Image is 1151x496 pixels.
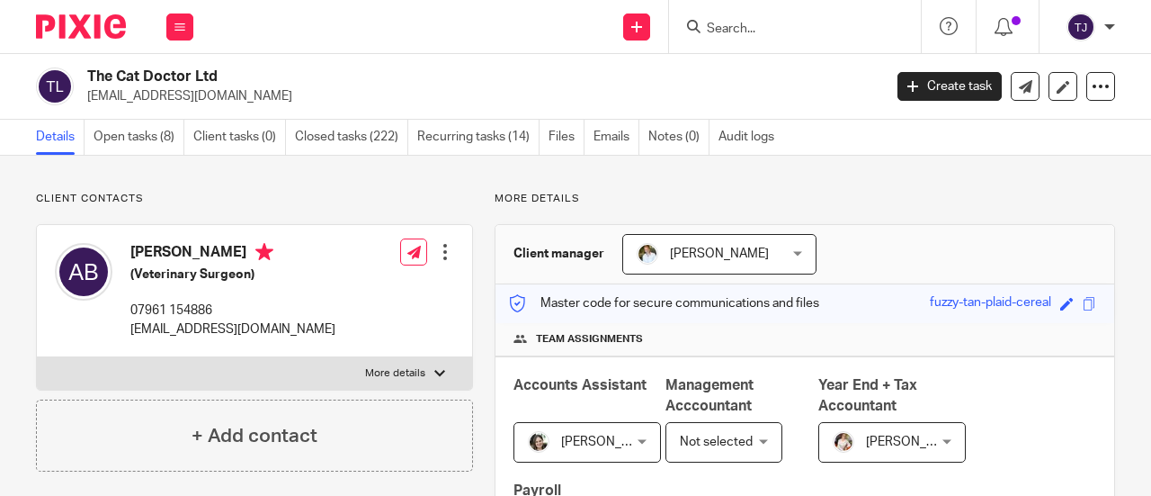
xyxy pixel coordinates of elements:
[866,436,965,448] span: [PERSON_NAME]
[718,120,783,155] a: Audit logs
[365,366,425,381] p: More details
[36,68,74,105] img: svg%3E
[130,320,335,338] p: [EMAIL_ADDRESS][DOMAIN_NAME]
[130,302,335,320] p: 07961 154886
[593,120,639,155] a: Emails
[833,431,854,453] img: Kayleigh%20Henson.jpeg
[536,332,643,347] span: Team assignments
[897,72,1002,101] a: Create task
[509,294,819,312] p: Master code for secure communications and files
[87,87,870,105] p: [EMAIL_ADDRESS][DOMAIN_NAME]
[36,192,473,206] p: Client contacts
[549,120,584,155] a: Files
[930,293,1051,314] div: fuzzy-tan-plaid-cereal
[680,436,753,448] span: Not selected
[513,378,647,392] span: Accounts Assistant
[665,378,754,413] span: Management Acccountant
[513,245,604,263] h3: Client manager
[192,422,317,450] h4: + Add contact
[255,243,273,261] i: Primary
[36,14,126,39] img: Pixie
[495,192,1115,206] p: More details
[637,243,658,265] img: sarah-royle.jpg
[130,243,335,266] h4: [PERSON_NAME]
[193,120,286,155] a: Client tasks (0)
[94,120,184,155] a: Open tasks (8)
[55,243,112,301] img: svg%3E
[648,120,709,155] a: Notes (0)
[818,378,917,413] span: Year End + Tax Accountant
[670,248,769,260] span: [PERSON_NAME]
[87,68,714,86] h2: The Cat Doctor Ltd
[1066,13,1095,41] img: svg%3E
[130,266,335,284] h5: (Veterinary Surgeon)
[528,431,549,453] img: barbara-raine-.jpg
[561,436,660,448] span: [PERSON_NAME]
[295,120,408,155] a: Closed tasks (222)
[36,120,85,155] a: Details
[705,22,867,38] input: Search
[417,120,540,155] a: Recurring tasks (14)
